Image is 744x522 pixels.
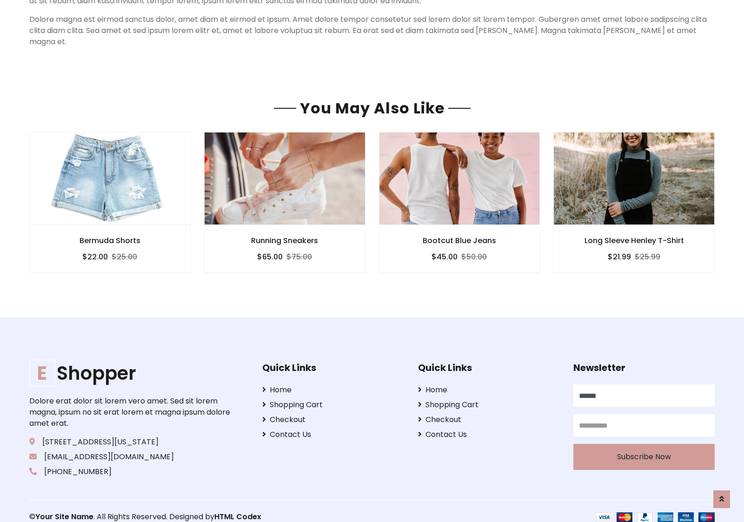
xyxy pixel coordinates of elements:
p: Dolore erat dolor sit lorem vero amet. Sed sit lorem magna, ipsum no sit erat lorem et magna ipsu... [29,396,233,429]
a: Checkout [262,414,404,425]
a: Long Sleeve Henley T-Shirt $21.99$25.99 [553,132,715,273]
a: Running Sneakers $65.00$75.00 [204,132,365,273]
del: $25.00 [112,251,137,262]
h1: Shopper [29,362,233,384]
a: Bootcut Blue Jeans $45.00$50.00 [379,132,540,273]
a: Checkout [418,414,559,425]
del: $50.00 [461,251,487,262]
a: Contact Us [418,429,559,440]
button: Subscribe Now [573,444,715,470]
a: Shopping Cart [262,399,404,410]
h5: Quick Links [418,362,559,373]
span: You May Also Like [296,98,448,119]
a: Shopping Cart [418,399,559,410]
h6: $65.00 [257,252,283,261]
p: [PHONE_NUMBER] [29,466,233,477]
h6: Bermuda Shorts [30,236,190,245]
a: Home [418,384,559,396]
span: E [29,360,55,387]
h6: $21.99 [608,252,631,261]
h6: Bootcut Blue Jeans [379,236,540,245]
p: Dolore magna est eirmod sanctus dolor, amet diam et eirmod et ipsum. Amet dolore tempor consetetu... [29,14,715,47]
h5: Newsletter [573,362,715,373]
del: $25.99 [635,251,660,262]
a: HTML Codex [214,511,261,522]
h6: Running Sneakers [205,236,365,245]
a: Bermuda Shorts $22.00$25.00 [29,132,191,273]
h6: $22.00 [82,252,108,261]
h5: Quick Links [262,362,404,373]
a: Contact Us [262,429,404,440]
p: [EMAIL_ADDRESS][DOMAIN_NAME] [29,451,233,463]
del: $75.00 [286,251,312,262]
h6: $45.00 [432,252,458,261]
a: Your Site Name [35,511,93,522]
p: [STREET_ADDRESS][US_STATE] [29,436,233,448]
a: Home [262,384,404,396]
h6: Long Sleeve Henley T-Shirt [554,236,714,245]
a: EShopper [29,362,233,384]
